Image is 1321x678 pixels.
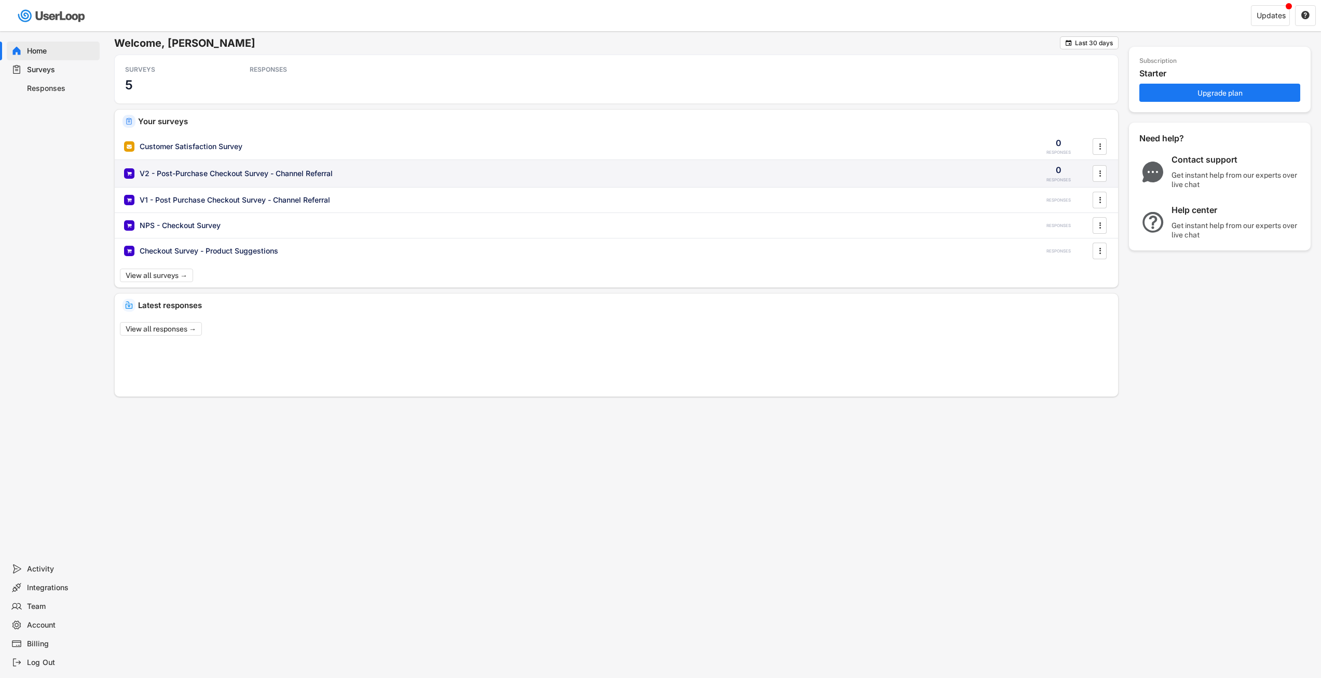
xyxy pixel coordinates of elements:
[1172,170,1301,189] div: Get instant help from our experts over live chat
[27,620,96,630] div: Account
[1095,243,1105,259] button: 
[140,141,242,152] div: Customer Satisfaction Survey
[140,168,333,179] div: V2 - Post-Purchase Checkout Survey - Channel Referral
[125,77,133,93] h3: 5
[1099,194,1101,205] text: 
[1065,39,1072,47] button: 
[114,36,1060,50] h6: Welcome, [PERSON_NAME]
[1099,220,1101,231] text: 
[1099,168,1101,179] text: 
[27,583,96,593] div: Integrations
[1046,248,1071,254] div: RESPONSES
[27,84,96,94] div: Responses
[1046,197,1071,203] div: RESPONSES
[27,46,96,56] div: Home
[16,5,89,26] img: userloop-logo-01.svg
[140,246,278,256] div: Checkout Survey - Product Suggestions
[1095,192,1105,208] button: 
[1066,39,1072,47] text: 
[1099,141,1101,152] text: 
[1046,177,1071,183] div: RESPONSES
[138,301,1110,309] div: Latest responses
[138,117,1110,125] div: Your surveys
[27,65,96,75] div: Surveys
[1056,137,1061,149] div: 0
[1046,150,1071,155] div: RESPONSES
[1056,164,1061,176] div: 0
[1075,40,1113,46] div: Last 30 days
[140,195,330,205] div: V1 - Post Purchase Checkout Survey - Channel Referral
[1139,84,1300,102] button: Upgrade plan
[27,639,96,649] div: Billing
[1257,12,1286,19] div: Updates
[1301,11,1310,20] button: 
[1172,154,1301,165] div: Contact support
[1099,245,1101,256] text: 
[1139,133,1212,144] div: Need help?
[1139,68,1305,79] div: Starter
[1046,223,1071,229] div: RESPONSES
[27,564,96,574] div: Activity
[125,301,133,309] img: IncomingMajor.svg
[120,269,193,282] button: View all surveys →
[27,602,96,611] div: Team
[120,322,202,336] button: View all responses →
[1095,139,1105,154] button: 
[1095,218,1105,233] button: 
[1139,162,1166,182] img: ChatMajor.svg
[1095,166,1105,181] button: 
[1139,212,1166,233] img: QuestionMarkInverseMajor.svg
[1172,221,1301,240] div: Get instant help from our experts over live chat
[140,220,221,231] div: NPS - Checkout Survey
[1172,205,1301,216] div: Help center
[125,65,219,74] div: SURVEYS
[1139,57,1177,65] div: Subscription
[27,658,96,668] div: Log Out
[1301,10,1310,20] text: 
[250,65,343,74] div: RESPONSES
